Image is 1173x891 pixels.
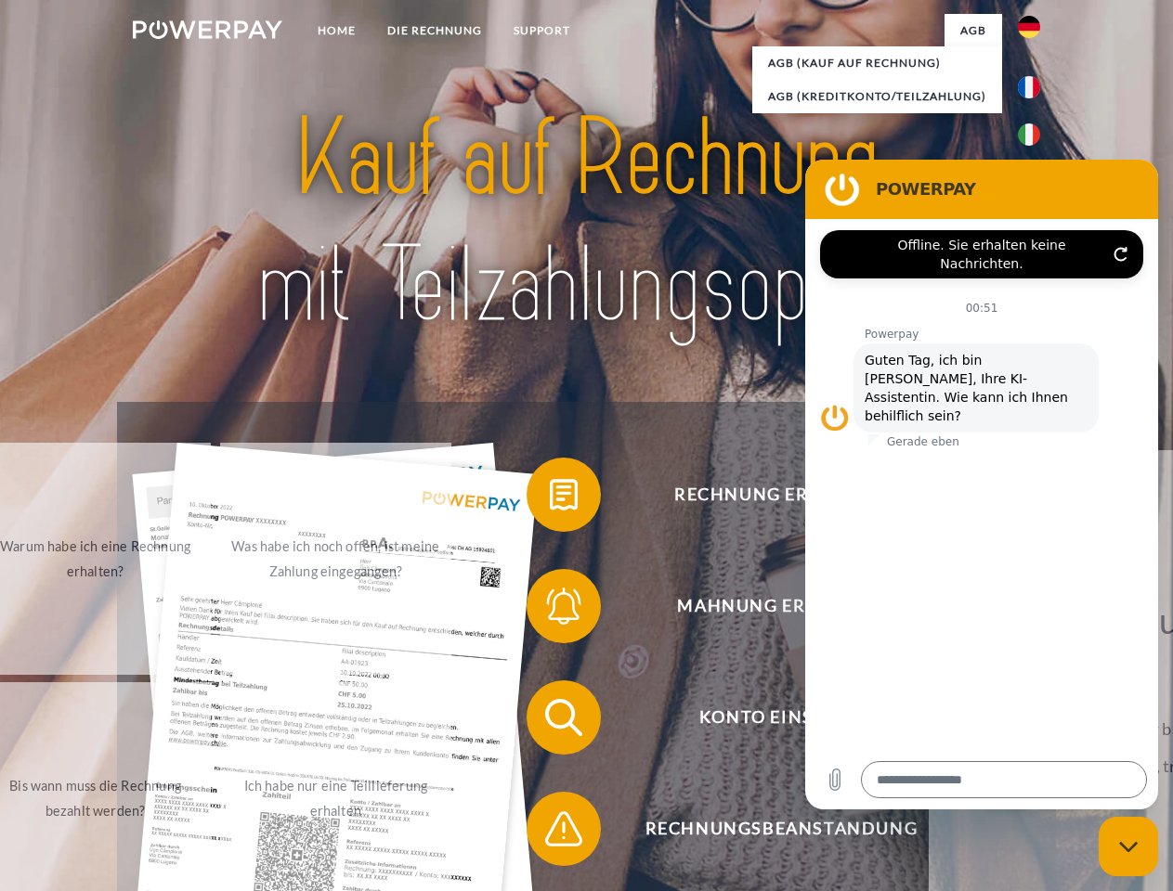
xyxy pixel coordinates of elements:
a: Home [302,14,371,47]
span: Rechnungsbeanstandung [554,792,1009,866]
img: title-powerpay_de.svg [177,89,996,355]
img: logo-powerpay-white.svg [133,20,282,39]
img: de [1018,16,1040,38]
span: Konto einsehen [554,680,1009,755]
iframe: Messaging-Fenster [805,160,1158,809]
a: DIE RECHNUNG [371,14,498,47]
iframe: Schaltfläche zum Öffnen des Messaging-Fensters; Konversation läuft [1099,817,1158,876]
img: qb_warning.svg [541,806,587,852]
div: Was habe ich noch offen, ist meine Zahlung eingegangen? [231,534,440,584]
a: SUPPORT [498,14,586,47]
a: AGB (Kauf auf Rechnung) [752,46,1002,80]
img: fr [1018,76,1040,98]
button: Rechnungsbeanstandung [527,792,1010,866]
button: Konto einsehen [527,680,1010,755]
img: qb_search.svg [541,694,587,741]
div: Ich habe nur eine Teillieferung erhalten [231,773,440,823]
img: it [1018,123,1040,146]
a: Was habe ich noch offen, ist meine Zahlung eingegangen? [220,443,451,675]
a: agb [945,14,1002,47]
a: AGB (Kreditkonto/Teilzahlung) [752,80,1002,113]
